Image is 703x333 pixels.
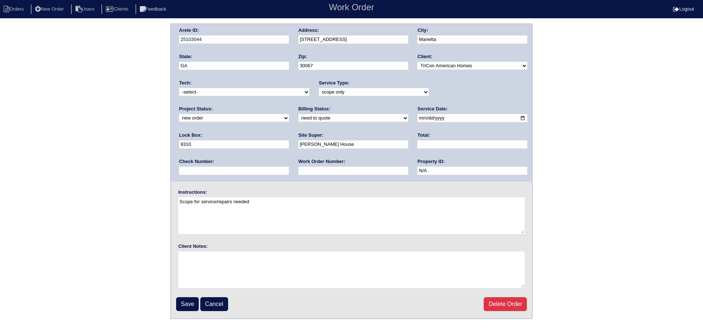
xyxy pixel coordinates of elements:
[101,6,134,12] a: Clients
[71,4,100,14] li: Users
[200,297,228,311] a: Cancel
[298,35,408,44] input: Enter a location
[31,6,70,12] a: New Order
[179,106,213,112] label: Project Status:
[179,27,199,34] label: Arete ID:
[298,158,345,165] label: Work Order Number:
[417,53,432,60] label: Client:
[179,132,202,139] label: Lock Box:
[31,4,70,14] li: New Order
[101,4,134,14] li: Clients
[319,80,350,86] label: Service Type:
[298,53,307,60] label: Zip:
[176,297,199,311] input: Save
[298,27,319,34] label: Address:
[417,132,430,139] label: Total:
[178,197,525,234] textarea: Scope for service/repairs needed
[673,6,694,12] a: Logout
[417,106,447,112] label: Service Date:
[178,243,208,250] label: Client Notes:
[179,158,214,165] label: Check Number:
[298,106,330,112] label: Billing Status:
[178,189,207,196] label: Instructions:
[298,132,324,139] label: Site Super:
[417,158,445,165] label: Property ID:
[484,297,527,311] a: Delete Order
[179,53,192,60] label: State:
[71,6,100,12] a: Users
[417,27,428,34] label: City:
[179,80,191,86] label: Tech:
[135,4,172,14] li: Feedback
